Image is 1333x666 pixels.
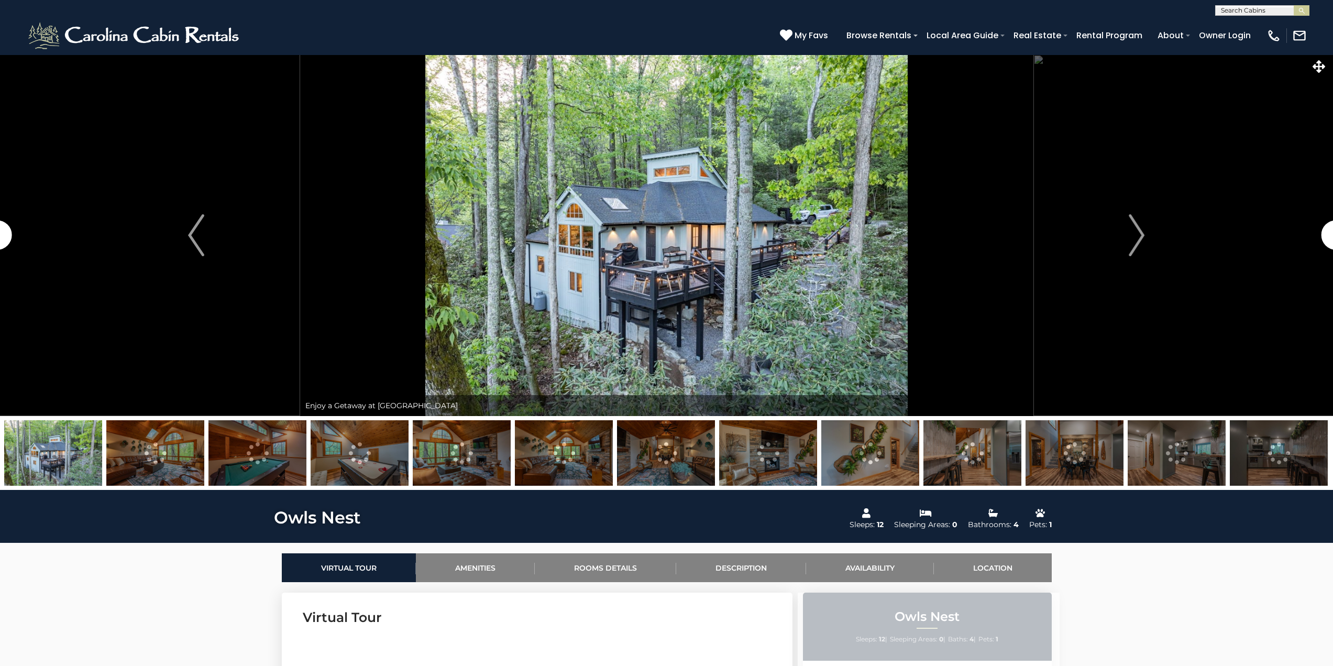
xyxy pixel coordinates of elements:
a: Real Estate [1008,26,1066,45]
img: 169467121 [106,420,204,486]
img: 169467128 [1026,420,1123,486]
a: Description [676,553,806,582]
img: 169467136 [1230,420,1328,486]
img: phone-regular-white.png [1266,28,1281,43]
a: My Favs [780,29,831,42]
a: About [1152,26,1189,45]
img: 169467119 [515,420,613,486]
a: Amenities [416,553,535,582]
button: Next [1033,54,1240,416]
a: Virtual Tour [282,553,416,582]
img: White-1-2.png [26,20,244,51]
a: Location [934,553,1052,582]
img: 169467138 [1128,420,1226,486]
img: 169467112 [4,420,102,486]
div: Enjoy a Getaway at [GEOGRAPHIC_DATA] [300,395,1033,416]
span: My Favs [795,29,828,42]
button: Previous [92,54,300,416]
a: Availability [806,553,934,582]
a: Rental Program [1071,26,1148,45]
a: Rooms Details [535,553,676,582]
img: mail-regular-white.png [1292,28,1307,43]
img: 169467127 [821,420,919,486]
a: Owner Login [1194,26,1256,45]
img: 169467131 [208,420,306,486]
img: arrow [1129,214,1144,256]
a: Browse Rentals [841,26,917,45]
h3: Virtual Tour [303,608,772,627]
img: 169467118 [413,420,511,486]
img: 169467124 [617,420,715,486]
img: arrow [188,214,204,256]
img: 169467126 [719,420,817,486]
a: Local Area Guide [921,26,1004,45]
img: 169467177 [311,420,409,486]
img: 169467142 [923,420,1021,486]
